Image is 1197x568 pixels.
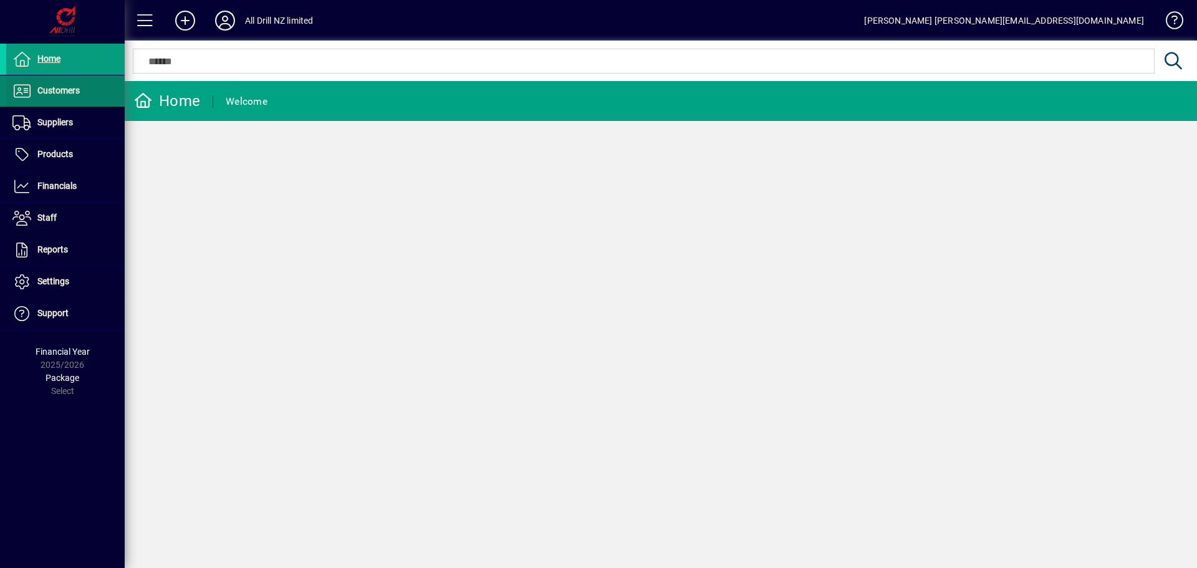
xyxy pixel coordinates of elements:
a: Staff [6,203,125,234]
a: Customers [6,75,125,107]
span: Home [37,54,60,64]
span: Package [46,373,79,383]
span: Financial Year [36,347,90,357]
span: Staff [37,213,57,223]
span: Support [37,308,69,318]
span: Customers [37,85,80,95]
button: Add [165,9,205,32]
span: Suppliers [37,117,73,127]
a: Settings [6,266,125,297]
button: Profile [205,9,245,32]
a: Support [6,298,125,329]
div: Home [134,91,200,111]
a: Financials [6,171,125,202]
a: Reports [6,234,125,266]
div: [PERSON_NAME] [PERSON_NAME][EMAIL_ADDRESS][DOMAIN_NAME] [864,11,1144,31]
div: All Drill NZ limited [245,11,314,31]
a: Knowledge Base [1156,2,1181,43]
span: Products [37,149,73,159]
span: Financials [37,181,77,191]
span: Reports [37,244,68,254]
span: Settings [37,276,69,286]
a: Suppliers [6,107,125,138]
div: Welcome [226,92,267,112]
a: Products [6,139,125,170]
